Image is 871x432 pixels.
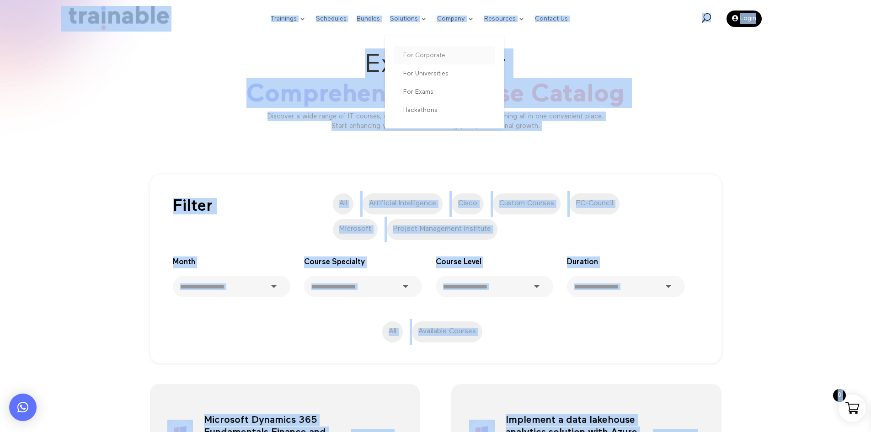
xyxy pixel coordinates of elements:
[437,1,474,36] a: Company
[394,101,495,119] a: Hackathons
[412,321,482,342] label: schedule
[382,321,403,342] label: All
[570,193,620,214] label: EC-Council
[304,256,422,268] p: Course Specialty
[333,219,378,240] label: Microsoft
[264,112,608,131] p: Discover a wide range of IT courses, certification preps, and specialized training all in one con...
[567,256,685,268] p: Duration
[387,219,497,240] label: Project Management Institute
[394,64,495,83] a: For Universities
[436,256,554,268] p: Course Level
[727,11,762,27] a: Login
[246,82,625,107] span: Comprehensive Course Catalog
[365,52,506,78] span: Explore Our
[484,1,525,36] a: Resources
[833,389,846,402] span: 0
[394,46,495,64] a: For Corporate
[535,1,568,36] a: Contact Us
[493,193,561,214] label: Custom Courses
[271,1,306,36] a: Trainings
[173,256,291,268] p: Month
[333,193,353,214] label: All
[316,1,347,36] a: Schedules
[173,200,305,212] p: Filter
[363,193,443,214] label: Artificial Intelligence
[452,193,484,214] label: Cisco
[390,1,427,36] a: Solutions
[357,1,380,36] a: Bundles
[702,13,711,22] span: U
[394,83,495,101] a: For Exams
